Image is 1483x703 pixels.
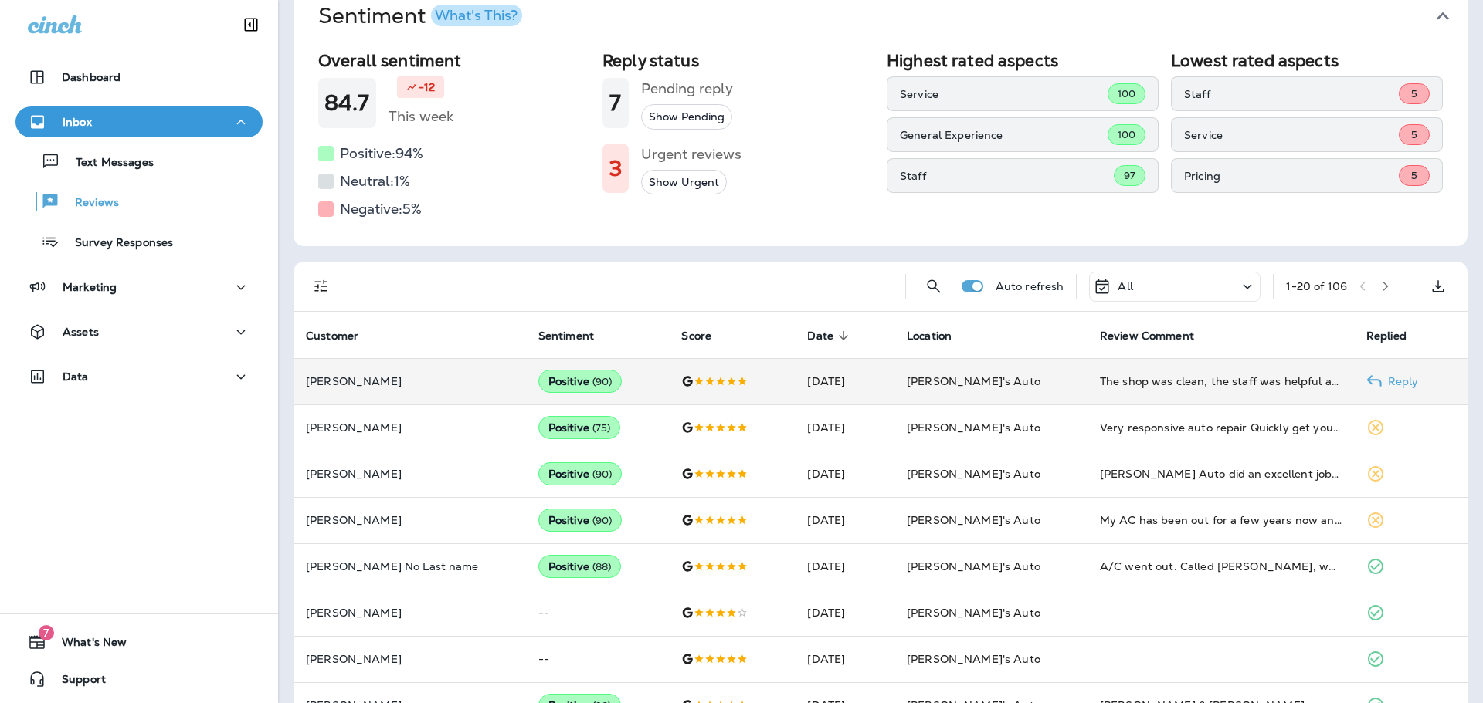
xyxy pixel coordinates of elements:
[907,559,1040,573] span: [PERSON_NAME]'s Auto
[538,329,614,343] span: Sentiment
[1171,51,1443,70] h2: Lowest rated aspects
[306,421,514,434] p: [PERSON_NAME]
[907,421,1040,434] span: [PERSON_NAME]'s Auto
[294,45,1468,246] div: SentimentWhat's This?
[435,8,518,22] div: What's This?
[592,468,613,481] span: ( 90 )
[59,196,119,211] p: Reviews
[538,462,623,485] div: Positive
[306,271,337,302] button: Filters
[526,590,670,636] td: --
[1124,169,1135,182] span: 97
[306,653,514,665] p: [PERSON_NAME]
[1100,559,1342,574] div: A/C went out. Called Amaco, who told me to go to Evans. Glad they did. Got fast, friendly service...
[306,375,514,387] p: [PERSON_NAME]
[306,330,358,343] span: Customer
[229,9,273,40] button: Collapse Sidebar
[907,652,1040,666] span: [PERSON_NAME]'s Auto
[46,673,106,691] span: Support
[907,329,972,343] span: Location
[15,225,263,258] button: Survey Responses
[318,51,590,70] h2: Overall sentiment
[538,370,623,393] div: Positive
[592,421,611,434] span: ( 75 )
[340,197,422,221] h5: Negative: 5 %
[1423,271,1454,302] button: Export as CSV
[15,316,263,347] button: Assets
[795,636,894,682] td: [DATE]
[15,272,263,302] button: Marketing
[15,106,263,137] button: Inbox
[324,90,370,116] h1: 84.7
[306,607,514,619] p: [PERSON_NAME]
[1100,420,1342,435] div: Very responsive auto repair Quickly get you in if there is a problem Overall great business
[306,514,514,526] p: [PERSON_NAME]
[900,170,1114,182] p: Staff
[918,271,949,302] button: Search Reviews
[538,416,621,439] div: Positive
[1366,329,1427,343] span: Replied
[15,627,263,657] button: 7What's New
[306,560,514,573] p: [PERSON_NAME] No Last name
[15,62,263,93] button: Dashboard
[609,156,623,181] h1: 3
[795,451,894,497] td: [DATE]
[389,104,453,129] h5: This week
[641,170,727,195] button: Show Urgent
[907,330,952,343] span: Location
[900,129,1108,141] p: General Experience
[592,514,613,527] span: ( 90 )
[1100,330,1194,343] span: Review Comment
[907,606,1040,620] span: [PERSON_NAME]'s Auto
[641,76,733,101] h5: Pending reply
[1100,329,1214,343] span: Review Comment
[641,142,741,167] h5: Urgent reviews
[63,370,89,383] p: Data
[602,51,874,70] h2: Reply status
[907,513,1040,527] span: [PERSON_NAME]'s Auto
[807,330,833,343] span: Date
[996,280,1064,292] p: Auto refresh
[538,509,623,532] div: Positive
[795,404,894,451] td: [DATE]
[907,374,1040,388] span: [PERSON_NAME]'s Auto
[306,329,378,343] span: Customer
[795,497,894,543] td: [DATE]
[431,5,522,26] button: What's This?
[1411,87,1417,100] span: 5
[15,145,263,177] button: Text Messages
[1366,330,1407,343] span: Replied
[318,3,522,29] h1: Sentiment
[609,90,623,116] h1: 7
[538,330,594,343] span: Sentiment
[1100,373,1342,389] div: The shop was clean, the staff was helpful and responsive. The repairs were professionaly complete...
[795,590,894,636] td: [DATE]
[419,79,435,95] p: -12
[795,358,894,404] td: [DATE]
[681,329,731,343] span: Score
[795,543,894,590] td: [DATE]
[1382,375,1419,387] p: Reply
[1411,128,1417,141] span: 5
[15,361,263,392] button: Data
[340,169,410,194] h5: Neutral: 1 %
[46,636,127,654] span: What's New
[1184,129,1399,141] p: Service
[592,375,613,388] span: ( 90 )
[62,71,120,83] p: Dashboard
[1118,128,1135,141] span: 100
[15,185,263,218] button: Reviews
[907,467,1040,481] span: [PERSON_NAME]'s Auto
[526,636,670,682] td: --
[1100,512,1342,528] div: My AC has been out for a few years now and I thought I would have to replace the whole unit as th...
[1184,88,1399,100] p: Staff
[900,88,1108,100] p: Service
[63,326,99,338] p: Assets
[1100,466,1342,482] div: Evans Auto did an excellent job replacing the alternator in my Nissan. They were efficient, and d...
[1286,280,1347,292] div: 1 - 20 of 106
[63,281,117,293] p: Marketing
[1118,280,1132,292] p: All
[60,156,154,171] p: Text Messages
[681,330,711,343] span: Score
[807,329,853,343] span: Date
